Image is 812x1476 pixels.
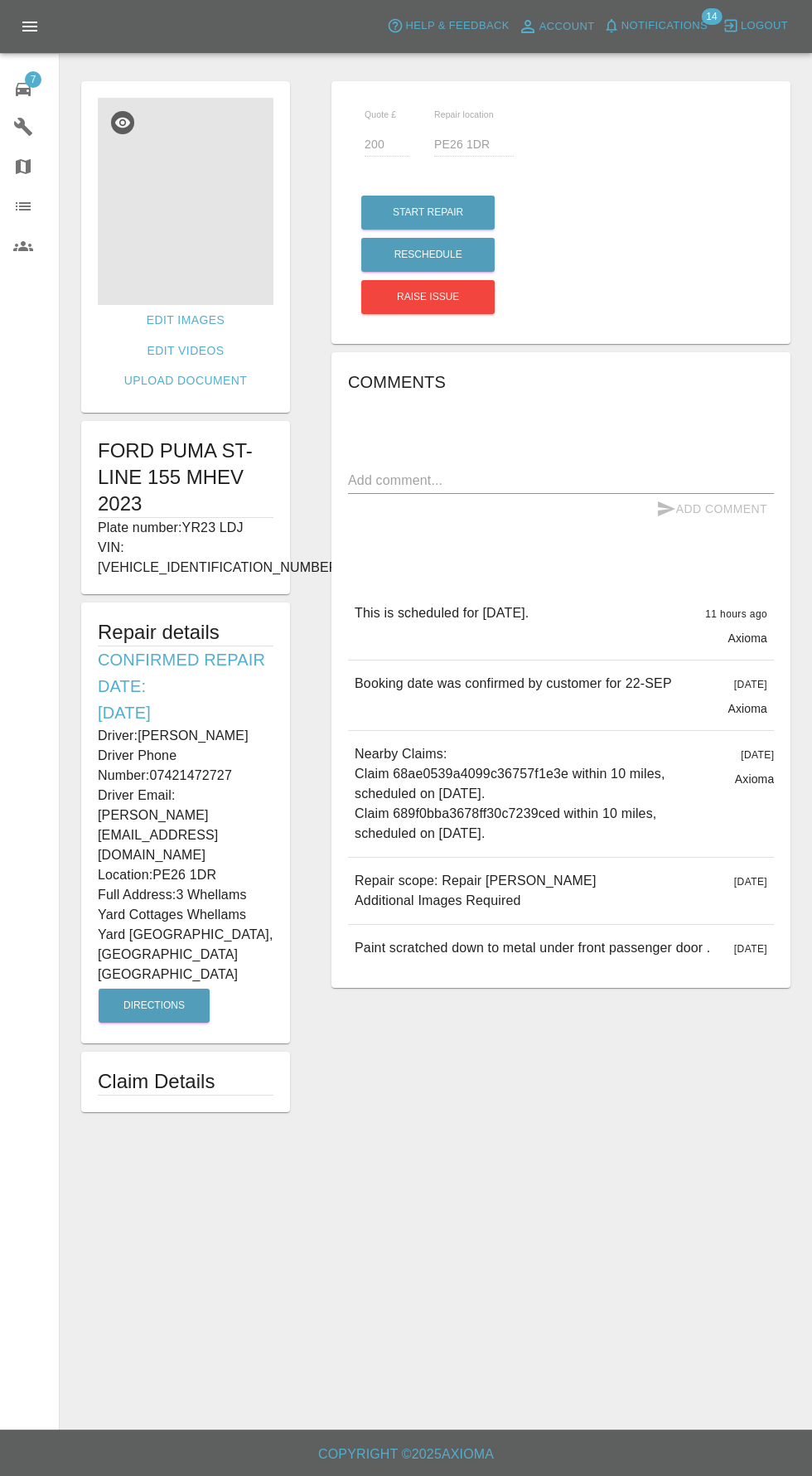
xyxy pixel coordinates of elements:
span: [DATE] [734,943,767,955]
span: 14 [701,8,722,25]
button: Directions [99,989,210,1023]
p: VIN: [VEHICLE_IDENTIFICATION_NUMBER] [98,538,273,578]
p: Driver: [PERSON_NAME] [98,726,273,746]
a: Upload Document [118,365,254,396]
p: Repair scope: Repair [PERSON_NAME] Additional Images Required [355,871,596,911]
img: 01d79aae-bccd-4177-9ed4-e3921150986a [98,98,273,305]
span: 11 hours ago [705,608,767,620]
p: Location: PE26 1DR [98,865,273,885]
p: Driver Email: [PERSON_NAME][EMAIL_ADDRESS][DOMAIN_NAME] [98,786,273,865]
span: 7 [25,71,41,88]
button: Logout [718,13,792,39]
p: Driver Phone Number: 07421472727 [98,746,273,786]
p: Axioma [735,771,775,787]
button: Help & Feedback [383,13,513,39]
p: Axioma [727,700,767,717]
span: Quote £ [365,109,396,119]
h6: Comments [348,369,774,395]
span: Help & Feedback [405,17,509,36]
span: [DATE] [741,749,774,761]
button: Start Repair [361,196,495,230]
span: Account [539,17,595,36]
span: [DATE] [734,679,767,690]
a: Account [514,13,599,40]
p: Full Address: 3 Whellams Yard Cottages Whellams Yard [GEOGRAPHIC_DATA], [GEOGRAPHIC_DATA] [GEOGRA... [98,885,273,985]
span: Notifications [621,17,708,36]
p: Axioma [727,630,767,646]
p: Booking date was confirmed by customer for 22-SEP [355,674,672,694]
button: Notifications [599,13,712,39]
p: Plate number: YR23 LDJ [98,518,273,538]
h6: Copyright © 2025 Axioma [13,1443,799,1466]
p: Paint scratched down to metal under front passenger door . [355,938,710,958]
h6: Confirmed Repair Date: [DATE] [98,646,273,726]
a: Edit Images [140,305,231,336]
p: This is scheduled for [DATE]. [355,603,529,623]
h1: Claim Details [98,1068,273,1095]
h5: Repair details [98,619,273,646]
span: Logout [741,17,788,36]
span: [DATE] [734,876,767,888]
button: Open drawer [10,7,50,46]
button: Reschedule [361,238,495,272]
a: Edit Videos [141,336,231,366]
h1: FORD PUMA ST-LINE 155 MHEV 2023 [98,438,273,517]
p: Nearby Claims: Claim 68ae0539a4099c36757f1e3e within 10 miles, scheduled on [DATE]. Claim 689f0bb... [355,744,722,844]
button: Raise issue [361,280,495,314]
span: Repair location [434,109,494,119]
